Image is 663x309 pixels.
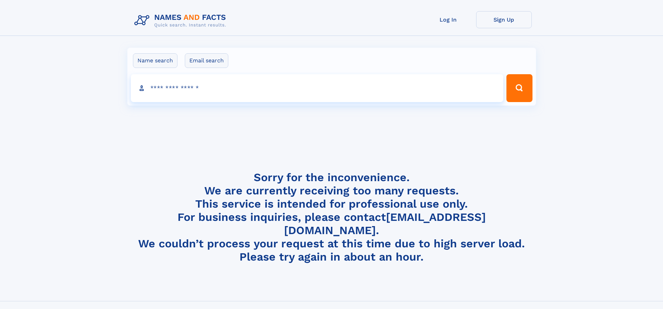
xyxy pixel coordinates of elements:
[476,11,532,28] a: Sign Up
[420,11,476,28] a: Log In
[132,171,532,264] h4: Sorry for the inconvenience. We are currently receiving too many requests. This service is intend...
[133,53,177,68] label: Name search
[506,74,532,102] button: Search Button
[284,210,486,237] a: [EMAIL_ADDRESS][DOMAIN_NAME]
[185,53,228,68] label: Email search
[131,74,504,102] input: search input
[132,11,232,30] img: Logo Names and Facts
